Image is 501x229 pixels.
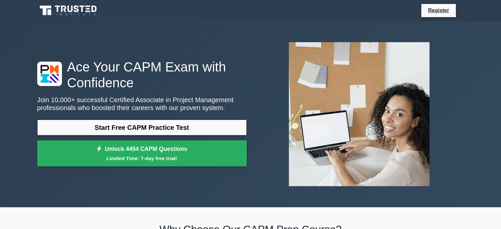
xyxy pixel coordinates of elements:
[37,59,247,91] h1: Ace Your CAPM Exam with Confidence
[37,120,247,135] a: Start Free CAPM Practice Test
[37,96,247,112] p: Join 10,000+ successful Certified Associate in Project Management professionals who boosted their...
[45,155,238,162] small: Limited Time: 7-day free trial!
[424,6,453,14] a: Register
[37,140,247,167] a: Unlock 4454 CAPM QuestionsLimited Time: 7-day free trial!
